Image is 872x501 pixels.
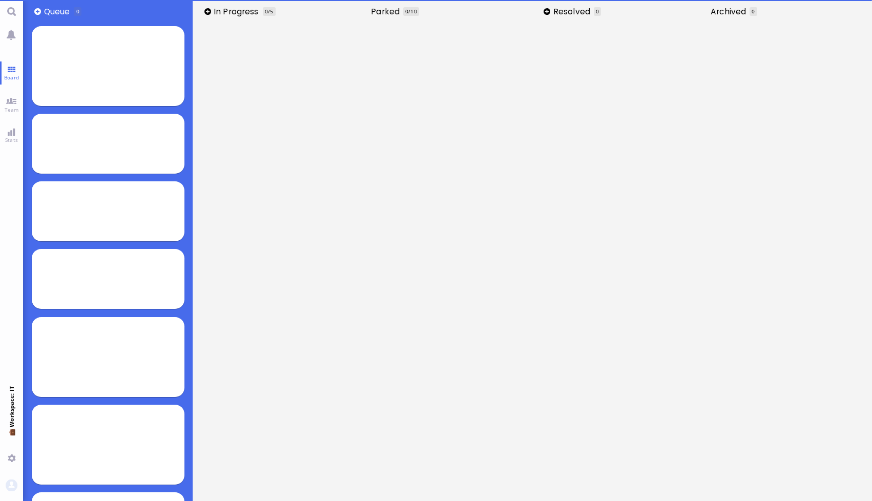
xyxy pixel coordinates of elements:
span: 0 [265,8,268,15]
span: Stats [3,136,20,143]
span: 💼 Workspace: IT [8,427,15,450]
span: /5 [268,8,273,15]
span: Team [2,106,22,113]
button: Add [34,8,41,15]
span: Archived [711,6,750,17]
span: 0 [596,8,599,15]
span: In progress [214,6,262,17]
button: Add [544,8,550,15]
span: Resolved [553,6,594,17]
span: 0 [752,8,755,15]
span: Queue [44,6,73,17]
span: 0 [76,8,79,15]
span: Parked [371,6,403,17]
span: Board [2,74,22,81]
button: Add [204,8,211,15]
img: You [6,479,17,491]
span: /10 [408,8,417,15]
span: 0 [405,8,408,15]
